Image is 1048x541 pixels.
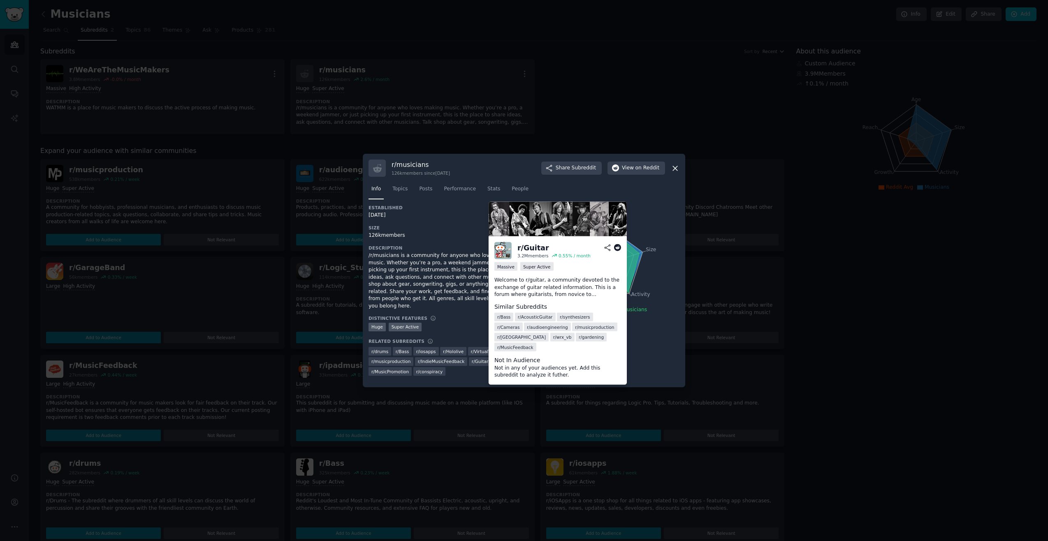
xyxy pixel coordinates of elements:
[497,314,510,320] span: r/ Bass
[419,185,432,193] span: Posts
[559,253,591,259] div: 0.55 % / month
[517,243,549,253] div: r/ Guitar
[497,334,546,340] span: r/ [GEOGRAPHIC_DATA]
[369,225,524,231] h3: Size
[392,170,450,176] div: 126k members since [DATE]
[497,344,533,350] span: r/ MusicFeedback
[416,369,443,375] span: r/ conspiracy
[560,314,590,320] span: r/ synthesizers
[392,185,408,193] span: Topics
[607,162,665,175] button: Viewon Reddit
[371,349,388,354] span: r/ drums
[575,324,614,330] span: r/ musicproduction
[631,291,650,297] tspan: Activity
[471,349,510,354] span: r/ VirtualYoutubers
[369,245,524,251] h3: Description
[371,369,409,375] span: r/ MusicPromotion
[635,164,659,172] span: on Reddit
[389,323,422,331] div: Super Active
[494,242,512,259] img: Guitar
[527,324,568,330] span: r/ audioengineering
[494,262,517,271] div: Massive
[472,358,488,364] span: r/ Guitar
[369,205,524,210] h3: Established
[541,162,602,175] button: ShareSubreddit
[553,334,572,340] span: r/ wrx_vb
[579,334,604,340] span: r/ gardening
[512,185,529,193] span: People
[441,183,479,199] a: Performance
[369,252,524,310] div: /r/musicians is a community for anyone who loves making music. Whether you’re a pro, a weekend ja...
[396,349,409,354] span: r/ Bass
[572,164,596,172] span: Subreddit
[509,183,531,199] a: People
[392,160,450,169] h3: r/ musicians
[418,358,465,364] span: r/ IndieMusicFeedback
[369,315,427,321] h3: Distinctive Features
[369,232,524,239] div: 126k members
[369,183,384,199] a: Info
[494,356,621,364] dt: Not In Audience
[494,303,621,311] dt: Similar Subreddits
[369,323,386,331] div: Huge
[518,314,553,320] span: r/ AcousticGuitar
[517,253,549,259] div: 3.2M members
[371,358,410,364] span: r/ musicproduction
[416,183,435,199] a: Posts
[494,277,621,298] p: Welcome to r/guitar, a community devoted to the exchange of guitar related information. This is a...
[520,262,554,271] div: Super Active
[622,164,659,172] span: View
[443,349,464,354] span: r/ Hololive
[485,183,503,199] a: Stats
[390,183,410,199] a: Topics
[371,185,381,193] span: Info
[556,164,596,172] span: Share
[618,307,647,312] span: r/musicians
[489,202,627,236] img: Guitar - gear, reviews, lessons, and discussion for everyone!
[497,324,520,330] span: r/ Cameras
[369,338,424,344] h3: Related Subreddits
[369,212,524,219] div: [DATE]
[416,349,436,354] span: r/ iosapps
[494,364,621,379] dd: Not in any of your audiences yet. Add this subreddit to analyze it futher.
[444,185,476,193] span: Performance
[646,247,656,252] tspan: Size
[487,185,500,193] span: Stats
